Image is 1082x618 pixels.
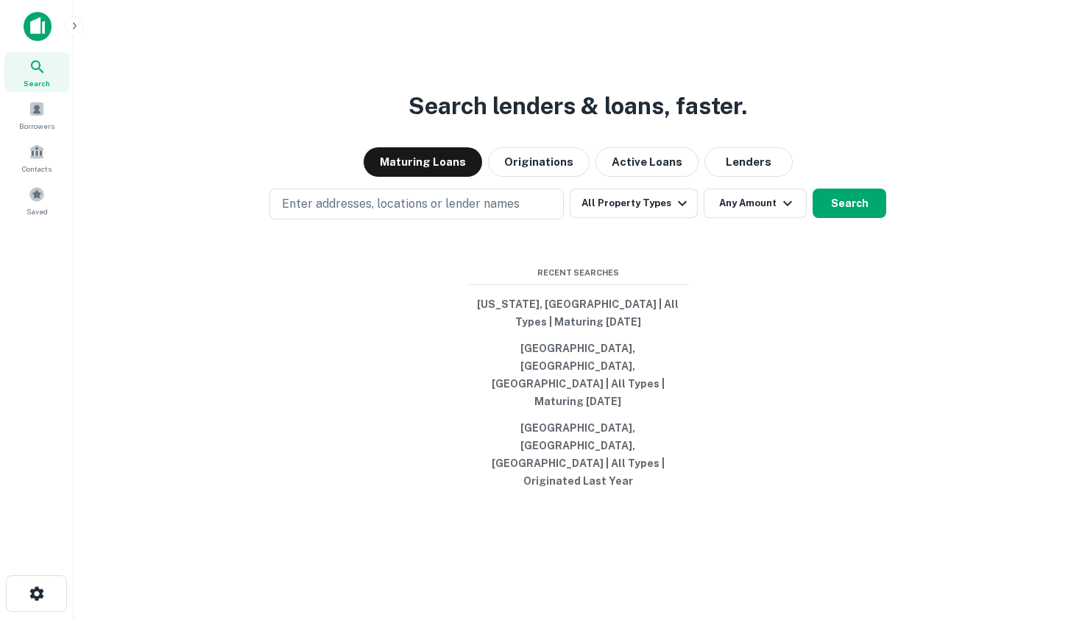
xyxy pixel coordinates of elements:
[4,95,69,135] a: Borrowers
[4,180,69,220] a: Saved
[595,147,699,177] button: Active Loans
[488,147,590,177] button: Originations
[19,120,54,132] span: Borrowers
[269,189,564,220] button: Enter addresses, locations or lender names
[24,12,52,41] img: capitalize-icon.png
[409,88,747,124] h3: Search lenders & loans, faster.
[4,52,69,92] a: Search
[467,415,688,494] button: [GEOGRAPHIC_DATA], [GEOGRAPHIC_DATA], [GEOGRAPHIC_DATA] | All Types | Originated Last Year
[282,195,520,213] p: Enter addresses, locations or lender names
[467,267,688,279] span: Recent Searches
[570,189,698,218] button: All Property Types
[24,77,50,89] span: Search
[4,138,69,178] a: Contacts
[704,189,807,218] button: Any Amount
[467,335,688,415] button: [GEOGRAPHIC_DATA], [GEOGRAPHIC_DATA], [GEOGRAPHIC_DATA] | All Types | Maturing [DATE]
[364,147,482,177] button: Maturing Loans
[26,206,48,217] span: Saved
[1008,500,1082,571] iframe: Chat Widget
[704,147,793,177] button: Lenders
[813,189,886,218] button: Search
[467,291,688,335] button: [US_STATE], [GEOGRAPHIC_DATA] | All Types | Maturing [DATE]
[22,163,52,175] span: Contacts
